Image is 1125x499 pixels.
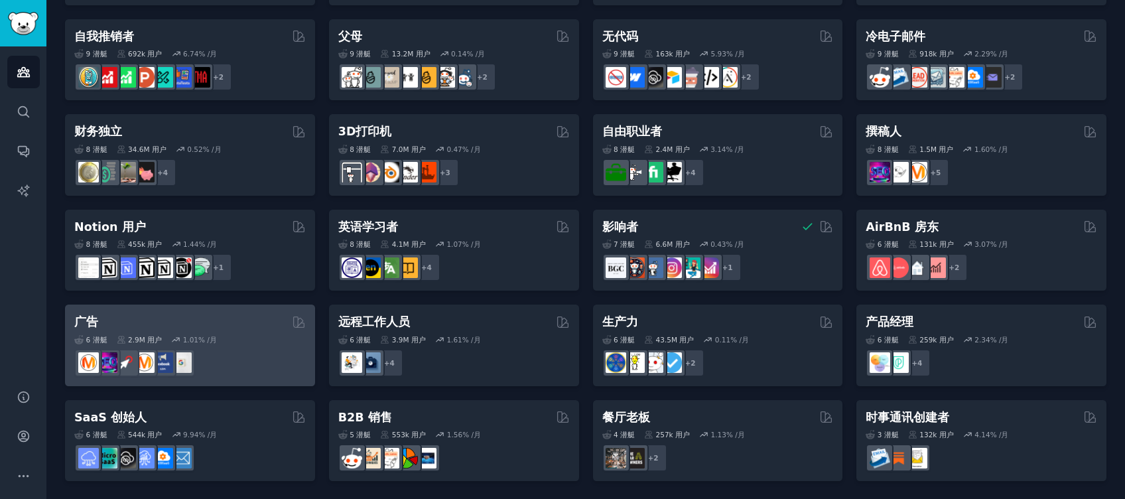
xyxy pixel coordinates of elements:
[691,359,695,367] font: 2
[392,240,426,249] font: 4.1M 用户
[468,63,496,91] div: +
[907,448,927,468] img: 通讯
[134,162,155,182] img: 胖火
[656,335,695,344] font: 43.5M 用户
[392,430,426,439] font: 553k 用户
[338,219,398,236] h2: 英语学习者
[677,159,704,186] div: +
[187,145,221,154] div: 0.52% /月
[698,67,719,88] img: NoCode运动
[134,352,155,373] img: 广告
[427,263,432,271] font: 4
[866,29,925,45] h2: 冷电子邮件
[624,67,645,88] img: 网络流
[680,257,700,278] img: 影响者营销
[639,444,667,472] div: +
[375,349,403,377] div: +
[606,162,626,182] img: forhire
[74,314,98,330] h2: 广告
[446,145,480,154] div: 0.47% /月
[698,257,719,278] img: Instagram成长小贴士
[710,240,744,249] div: 0.43% /月
[128,145,166,154] font: 34.6M 用户
[925,67,946,88] img: 冷电子邮件
[350,49,371,58] font: 9 潜艇
[78,162,99,182] img: 英国个人金融
[446,169,450,177] font: 3
[866,409,949,426] h2: 时事通讯创建者
[153,67,173,88] img: alpha和beta用户
[8,12,38,35] img: GummySearch 徽标
[870,448,890,468] img: 电子邮件营销
[115,448,136,468] img: NoCodeSaaS
[888,352,909,373] img: 产品管理
[97,162,117,182] img: 财务规划
[866,123,901,140] h2: 撰稿人
[878,430,899,439] font: 3 潜艇
[360,352,381,373] img: 工作
[171,448,192,468] img: SaaS_Email_Marketing
[128,430,162,439] font: 544k 用户
[870,352,890,373] img: 产品管理
[974,145,1008,154] div: 1.60% /月
[878,240,899,249] font: 6 潜艇
[350,145,371,154] font: 8 潜艇
[342,257,362,278] img: 语言学习
[97,448,117,468] img: 微SaaS
[379,257,399,278] img: language_exchange
[606,448,626,468] img: 餐厅老板
[974,49,1008,58] div: 2.29% /月
[715,335,749,344] div: 0.11% /月
[746,73,751,81] font: 2
[74,219,146,236] h2: Notion 用户
[219,73,224,81] font: 2
[97,257,117,278] img: 概念创作
[115,352,136,373] img: PPC的
[602,314,638,330] h2: 生产力
[86,240,107,249] font: 8 潜艇
[453,67,474,88] img: 父母
[1010,73,1015,81] font: 2
[392,335,426,344] font: 3.9M 用户
[919,430,953,439] font: 132k 用户
[624,257,645,278] img: 社交媒体
[661,352,682,373] img: 获得纪律
[342,162,362,182] img: 3D打印
[86,335,107,344] font: 6 潜艇
[74,409,147,426] h2: SaaS 创始人
[392,145,426,154] font: 7.0M 用户
[78,448,99,468] img: SaaS
[661,67,682,88] img: 空气表
[350,430,371,439] font: 5 潜艇
[219,263,224,271] font: 1
[917,359,922,367] font: 4
[643,352,663,373] img: 生产力
[163,169,168,177] font: 4
[338,29,362,45] h2: 父母
[434,67,455,88] img: 父母的倍数
[338,409,392,426] h2: B2B 销售
[350,240,371,249] font: 8 潜艇
[447,430,481,439] div: 1.56% /月
[183,335,217,344] div: 1.01% /月
[397,162,418,182] img: 末端3
[183,49,217,58] div: 6.74% /月
[878,145,899,154] font: 8 潜艇
[416,448,436,468] img: B_2_B_Selling_Tips
[624,448,645,468] img: 酒吧老板
[919,145,953,154] font: 1.5M 用户
[907,67,927,88] img: 潜在客户开发
[614,430,635,439] font: 4 潜艇
[78,257,99,278] img: 概念模板
[919,335,953,344] font: 259k 用户
[483,73,488,81] font: 2
[446,335,480,344] div: 1.61% /月
[390,359,395,367] font: 4
[653,454,658,462] font: 2
[360,67,381,88] img: 单亲父母
[866,314,913,330] h2: 产品经理
[397,67,418,88] img: 幼儿
[661,162,682,182] img: 自由职业者
[907,257,927,278] img: 出租物业
[606,257,626,278] img: 美容大师喋喋不休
